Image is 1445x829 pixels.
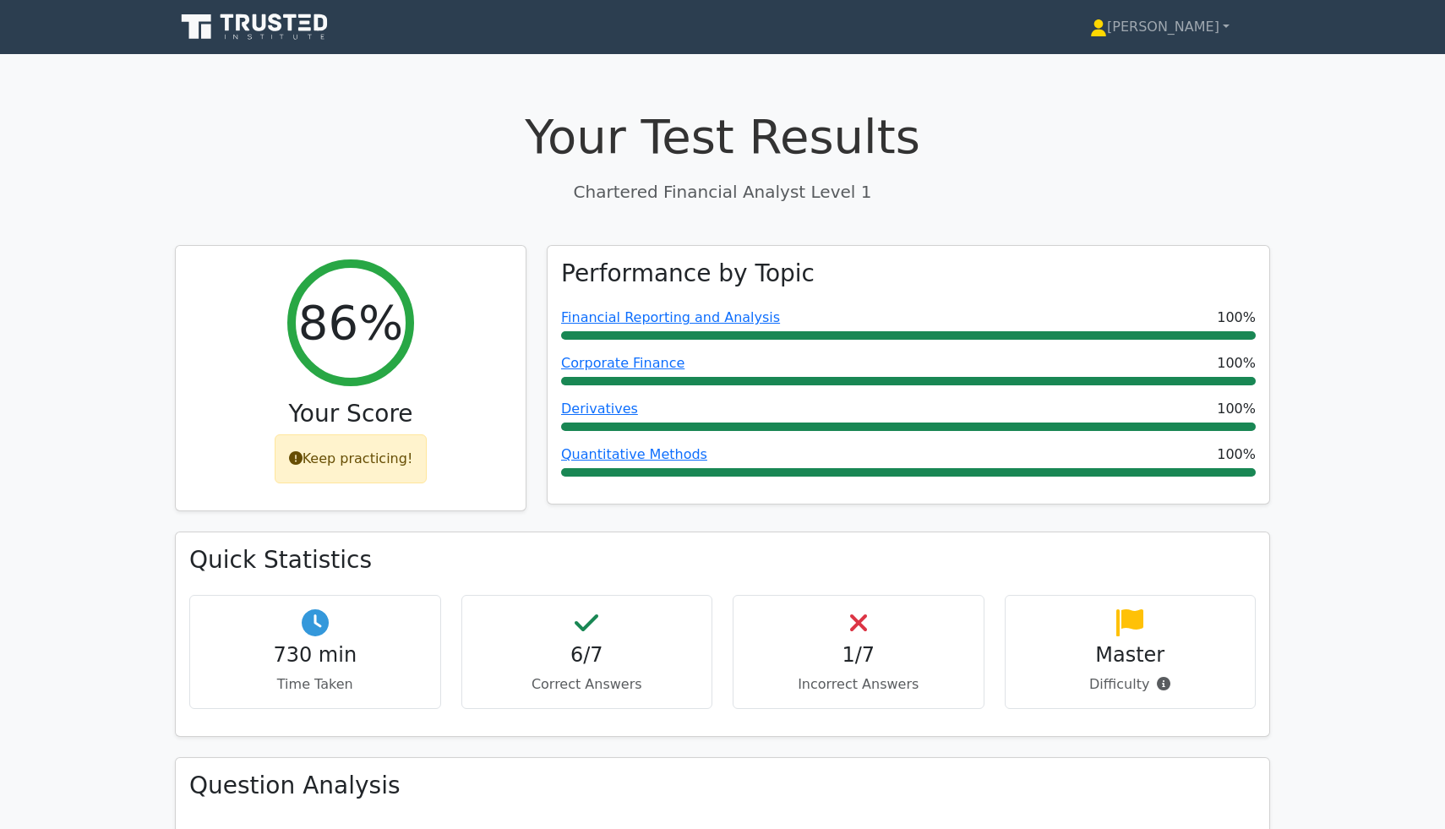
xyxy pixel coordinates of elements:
span: 100% [1217,353,1256,374]
h2: 86% [298,294,403,351]
h1: Your Test Results [175,108,1270,165]
h3: Your Score [189,400,512,428]
span: 100% [1217,308,1256,328]
h4: 6/7 [476,643,699,668]
p: Chartered Financial Analyst Level 1 [175,179,1270,205]
a: Quantitative Methods [561,446,707,462]
h3: Question Analysis [189,772,1256,800]
p: Time Taken [204,674,427,695]
span: 100% [1217,444,1256,465]
p: Correct Answers [476,674,699,695]
a: Derivatives [561,401,638,417]
div: Keep practicing! [275,434,428,483]
a: [PERSON_NAME] [1050,10,1270,44]
span: 100% [1217,399,1256,419]
p: Difficulty [1019,674,1242,695]
a: Financial Reporting and Analysis [561,309,780,325]
h3: Performance by Topic [561,259,815,288]
a: Corporate Finance [561,355,684,371]
h4: Master [1019,643,1242,668]
p: Incorrect Answers [747,674,970,695]
h4: 1/7 [747,643,970,668]
h3: Quick Statistics [189,546,1256,575]
h4: 730 min [204,643,427,668]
